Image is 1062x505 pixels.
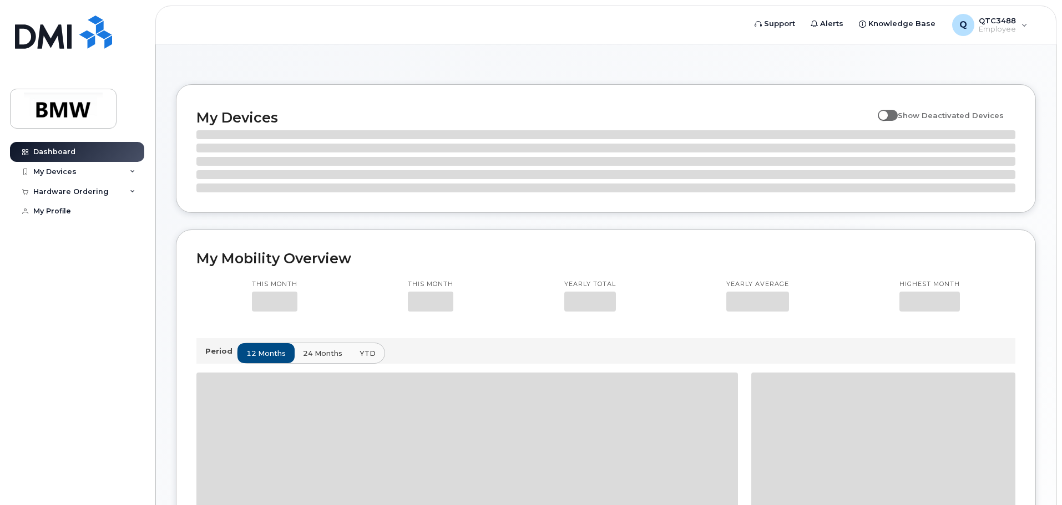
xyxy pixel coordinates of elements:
p: Yearly total [564,280,616,289]
p: Period [205,346,237,356]
input: Show Deactivated Devices [878,105,887,114]
h2: My Mobility Overview [196,250,1015,267]
span: 24 months [303,348,342,359]
p: Highest month [899,280,960,289]
h2: My Devices [196,109,872,126]
p: This month [252,280,297,289]
span: YTD [360,348,376,359]
p: Yearly average [726,280,789,289]
p: This month [408,280,453,289]
span: Show Deactivated Devices [898,111,1004,120]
